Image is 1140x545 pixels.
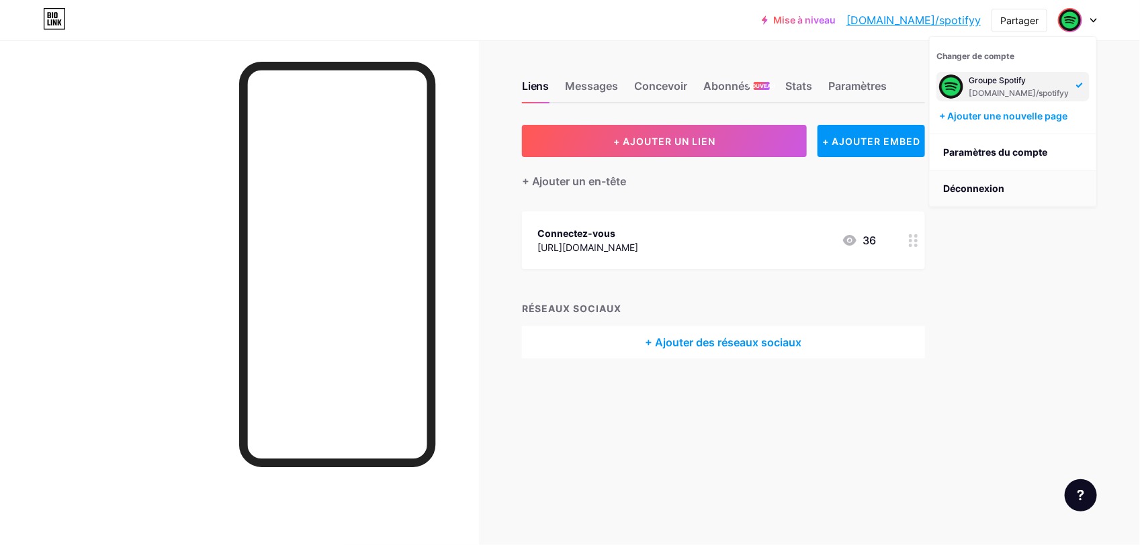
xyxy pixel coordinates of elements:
[863,232,877,248] font: 36
[969,75,1069,86] div: Groupe Spotify
[613,136,715,147] span: + AJOUTER UN LIEN
[522,78,550,102] div: Liens
[930,134,1096,170] a: Paramètres du compte
[1059,9,1081,31] img: Spotify
[522,173,627,189] div: + Ajouter un en-tête
[829,78,887,102] div: Paramètres
[566,78,619,102] div: Messages
[538,240,639,254] div: [URL][DOMAIN_NAME]
[522,125,807,157] button: + AJOUTER UN LIEN
[773,15,836,26] font: Mise à niveau
[538,226,639,240] div: Connectez-vous
[939,109,1090,123] div: + Ajouter une nouvelle page
[969,88,1069,99] div: [DOMAIN_NAME]/spotifyy
[704,78,751,94] font: Abonnés
[939,75,963,99] img: Spotify
[930,170,1096,207] li: Déconnexion
[522,326,925,358] div: + Ajouter des réseaux sociaux
[846,12,981,28] a: [DOMAIN_NAME]/spotifyy
[936,51,1014,61] span: Changer de compte
[818,125,924,157] div: + AJOUTER EMBED
[748,82,775,90] span: NOUVEAU
[1000,13,1039,28] div: Partager
[786,78,813,102] div: Stats
[522,301,925,315] div: RÉSEAUX SOCIAUX
[635,78,688,102] div: Concevoir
